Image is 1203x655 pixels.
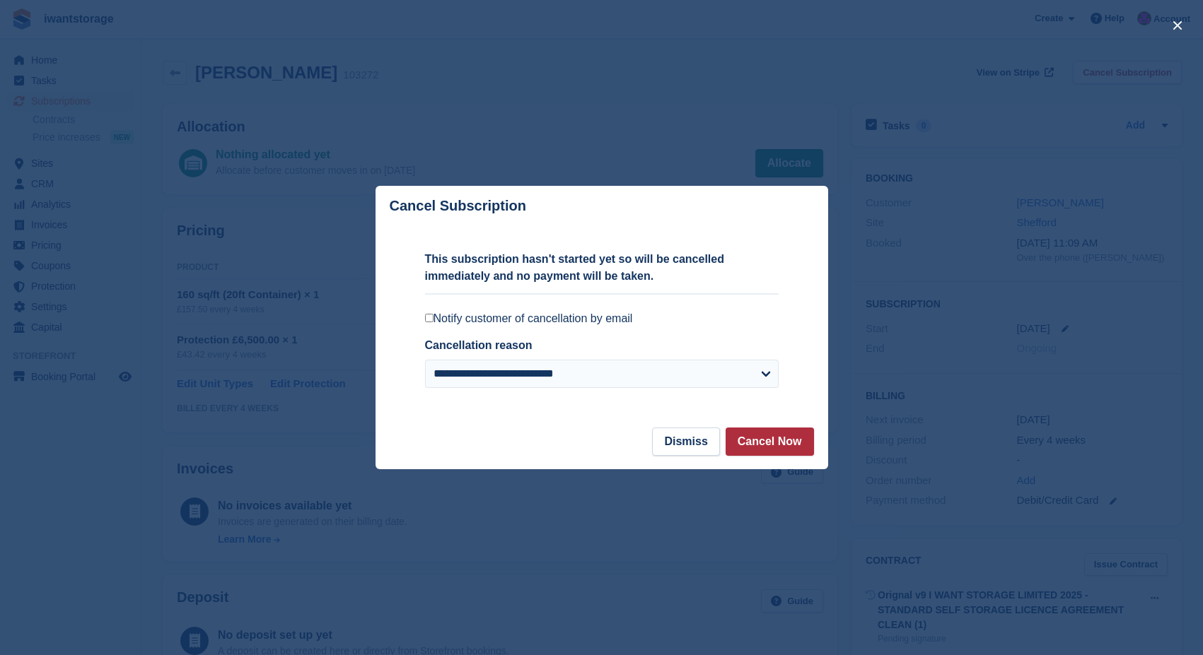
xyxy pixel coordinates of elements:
[425,312,779,326] label: Notify customer of cancellation by email
[652,427,719,456] button: Dismiss
[425,251,779,285] p: This subscription hasn't started yet so will be cancelled immediately and no payment will be taken.
[425,314,434,322] input: Notify customer of cancellation by email
[1166,14,1189,37] button: close
[726,427,814,456] button: Cancel Now
[425,339,533,351] label: Cancellation reason
[390,198,526,214] p: Cancel Subscription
